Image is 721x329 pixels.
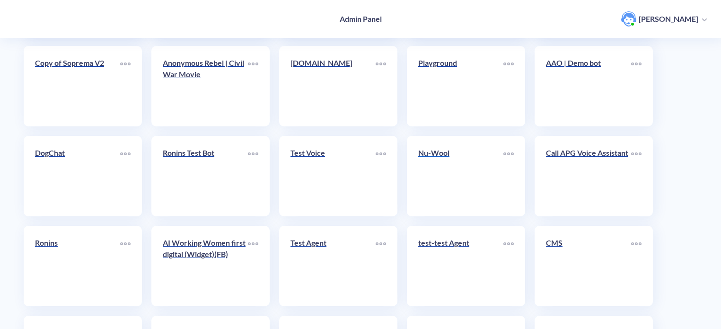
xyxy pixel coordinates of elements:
[418,237,503,249] p: test-test Agent
[546,147,631,205] a: Call APG Voice Assistant
[35,57,120,69] p: Copy of Soprema V2
[546,57,631,115] a: AAO | Demo bot
[621,11,636,27] img: user photo
[163,147,248,205] a: Ronins Test Bot
[418,57,503,115] a: Playground
[163,237,248,295] a: AI Working Women first digital (Widget)(FB)
[546,237,631,249] p: CMS
[290,237,376,295] a: Test Agent
[639,14,698,24] p: [PERSON_NAME]
[35,147,120,159] p: DogChat
[35,237,120,249] p: Ronins
[418,147,503,159] p: Nu-Wool
[546,237,631,295] a: CMS
[418,57,503,69] p: Playground
[163,57,248,80] p: Anonymous Rebel | Civil War Movie
[35,237,120,295] a: Ronins
[163,147,248,159] p: Ronins Test Bot
[290,57,376,69] p: [DOMAIN_NAME]
[418,237,503,295] a: test-test Agent
[546,57,631,69] p: AAO | Demo bot
[35,147,120,205] a: DogChat
[290,57,376,115] a: [DOMAIN_NAME]
[163,57,248,115] a: Anonymous Rebel | Civil War Movie
[290,147,376,159] p: Test Voice
[35,57,120,115] a: Copy of Soprema V2
[340,14,382,23] h4: Admin Panel
[290,237,376,249] p: Test Agent
[616,10,712,27] button: user photo[PERSON_NAME]
[163,237,248,260] p: AI Working Women first digital (Widget)(FB)
[290,147,376,205] a: Test Voice
[418,147,503,205] a: Nu-Wool
[546,147,631,159] p: Call APG Voice Assistant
